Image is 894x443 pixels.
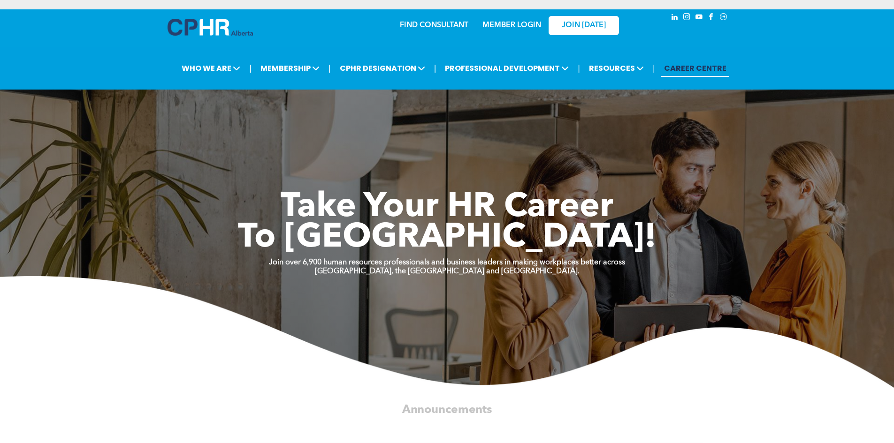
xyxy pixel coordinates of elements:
a: youtube [694,12,704,24]
li: | [578,59,580,78]
span: Take Your HR Career [281,191,613,225]
span: CPHR DESIGNATION [337,60,428,77]
span: RESOURCES [586,60,647,77]
a: FIND CONSULTANT [400,22,468,29]
li: | [249,59,252,78]
a: instagram [682,12,692,24]
a: MEMBER LOGIN [482,22,541,29]
span: Announcements [402,404,492,415]
strong: Join over 6,900 human resources professionals and business leaders in making workplaces better ac... [269,259,625,266]
img: A blue and white logo for cp alberta [168,19,253,36]
span: JOIN [DATE] [562,21,606,30]
li: | [434,59,436,78]
li: | [329,59,331,78]
a: facebook [706,12,717,24]
a: JOIN [DATE] [549,16,619,35]
a: linkedin [670,12,680,24]
a: CAREER CENTRE [661,60,729,77]
span: WHO WE ARE [179,60,243,77]
a: Social network [718,12,729,24]
span: PROFESSIONAL DEVELOPMENT [442,60,572,77]
span: To [GEOGRAPHIC_DATA]! [238,221,657,255]
li: | [653,59,655,78]
span: MEMBERSHIP [258,60,322,77]
strong: [GEOGRAPHIC_DATA], the [GEOGRAPHIC_DATA] and [GEOGRAPHIC_DATA]. [315,268,580,275]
